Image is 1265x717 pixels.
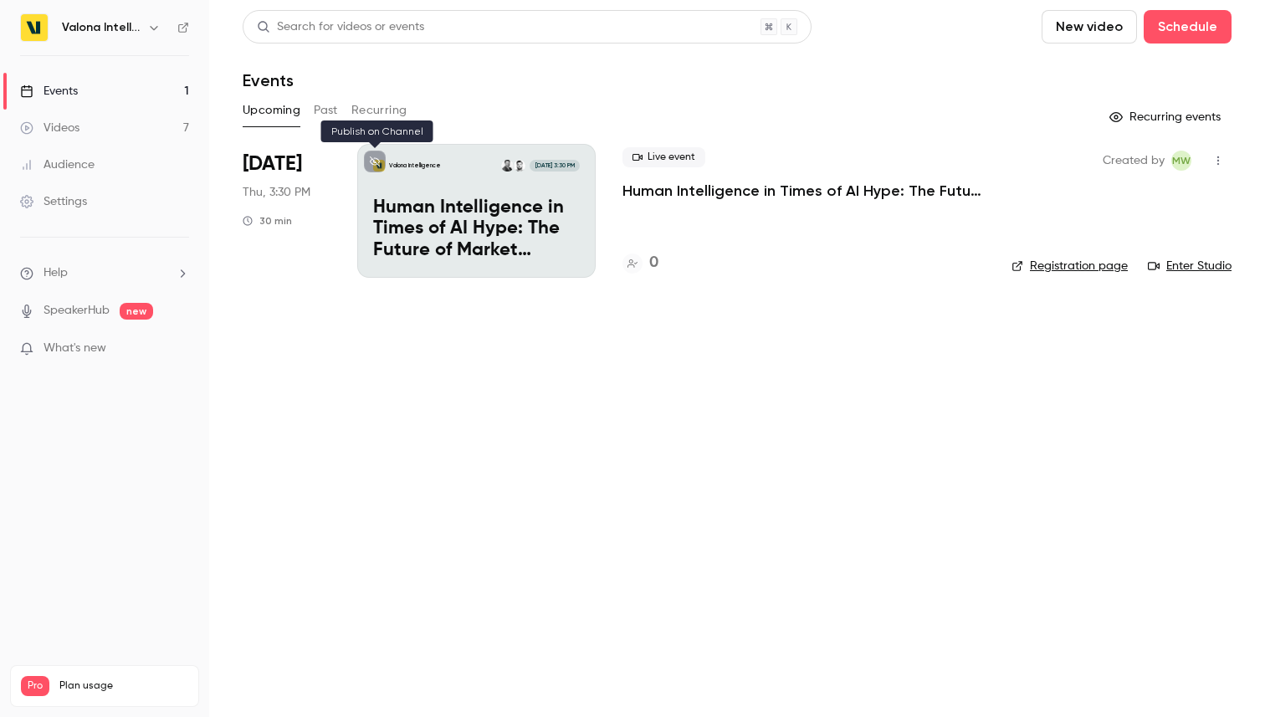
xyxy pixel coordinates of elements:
button: Recurring events [1102,104,1232,131]
a: Registration page [1011,258,1128,274]
span: Plan usage [59,679,188,693]
span: What's new [44,340,106,357]
span: Pro [21,676,49,696]
span: Thu, 3:30 PM [243,184,310,201]
span: Created by [1103,151,1165,171]
li: help-dropdown-opener [20,264,189,282]
button: New video [1042,10,1137,44]
p: Human Intelligence in Times of AI Hype: The Future of Market Intelligence [373,197,580,262]
div: Audience [20,156,95,173]
div: Search for videos or events [257,18,424,36]
h1: Events [243,70,294,90]
h4: 0 [649,252,658,274]
div: Settings [20,193,87,210]
span: new [120,303,153,320]
a: Human Intelligence in Times of AI Hype: The Future of Market IntelligenceValona IntelligenceSimon... [357,144,596,278]
a: Enter Studio [1148,258,1232,274]
button: Past [314,97,338,124]
div: Nov 13 Thu, 3:30 PM (Europe/Helsinki) [243,144,330,278]
h6: Valona Intelligence [62,19,141,36]
img: Bharat Madan [501,160,513,172]
span: Help [44,264,68,282]
button: Upcoming [243,97,300,124]
span: MW [1172,151,1191,171]
a: Human Intelligence in Times of AI Hype: The Future of Market Intelligence [622,181,985,201]
span: Live event [622,147,705,167]
span: [DATE] 3:30 PM [530,160,579,172]
div: 30 min [243,214,292,228]
a: SpeakerHub [44,302,110,320]
img: Valona Intelligence [21,14,48,41]
div: Videos [20,120,79,136]
span: Melina Weckman [1171,151,1191,171]
span: [DATE] [243,151,302,177]
div: Events [20,83,78,100]
img: Simon Pilkowski [514,160,525,172]
a: 0 [622,252,658,274]
button: Schedule [1144,10,1232,44]
button: Recurring [351,97,407,124]
p: Valona Intelligence [389,161,441,170]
